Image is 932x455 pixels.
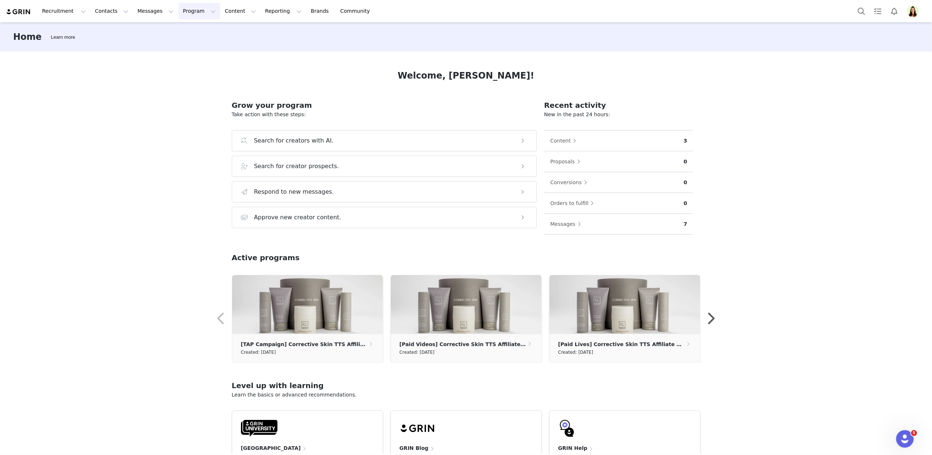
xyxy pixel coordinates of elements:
[896,430,914,448] iframe: Intercom live chat
[232,380,701,391] h2: Level up with learning
[254,162,339,171] h3: Search for creator prospects.
[232,391,701,399] p: Learn the basics or advanced recommendations.
[544,111,693,118] p: New in the past 24 hours:
[391,275,542,334] img: b8156d46-f2ce-4ca8-9203-a2ded33d07a0.webp
[550,275,700,334] img: b8156d46-f2ce-4ca8-9203-a2ded33d07a0.webp
[886,3,902,19] button: Notifications
[907,5,919,17] img: 8bf08dd3-0017-4ffe-b06d-d651d356d6cf.png
[684,200,687,207] p: 0
[544,100,693,111] h2: Recent activity
[684,158,687,166] p: 0
[558,444,588,452] h4: GRIN Help
[254,136,334,145] h3: Search for creators with AI.
[684,137,687,145] p: 3
[220,3,260,19] button: Content
[241,420,278,437] img: GRIN-University-Logo-Black.svg
[254,213,342,222] h3: Approve new creator content.
[558,348,593,356] small: Created: [DATE]
[13,30,42,43] h3: Home
[306,3,335,19] a: Brands
[241,444,301,452] h4: [GEOGRAPHIC_DATA]
[49,34,76,41] div: Tooltip anchor
[38,3,90,19] button: Recruitment
[400,340,527,348] p: [Paid Videos] Corrective Skin TTS Affiliate Fall 2025
[558,340,685,348] p: [Paid Lives] Corrective Skin TTS Affiliate Fall 2025
[550,156,584,167] button: Proposals
[6,8,31,15] img: grin logo
[241,348,276,356] small: Created: [DATE]
[254,187,334,196] h3: Respond to new messages.
[91,3,133,19] button: Contacts
[550,135,580,147] button: Content
[684,179,687,186] p: 0
[241,340,368,348] p: [TAP Campaign] Corrective Skin TTS Affiliate Fall 2025
[400,444,429,452] h4: GRIN Blog
[232,100,537,111] h2: Grow your program
[853,3,869,19] button: Search
[232,275,383,334] img: b8156d46-f2ce-4ca8-9203-a2ded33d07a0.webp
[870,3,886,19] a: Tasks
[261,3,306,19] button: Reporting
[400,420,436,437] img: grin-logo-black.svg
[336,3,378,19] a: Community
[911,430,917,436] span: 5
[232,130,537,151] button: Search for creators with AI.
[232,207,537,228] button: Approve new creator content.
[558,420,576,437] img: GRIN-help-icon.svg
[133,3,178,19] button: Messages
[684,220,687,228] p: 7
[232,181,537,202] button: Respond to new messages.
[178,3,220,19] button: Program
[550,197,597,209] button: Orders to fulfill
[398,69,535,82] h1: Welcome, [PERSON_NAME]!
[550,218,585,230] button: Messages
[903,5,926,17] button: Profile
[232,111,537,118] p: Take action with these steps:
[232,156,537,177] button: Search for creator prospects.
[550,177,591,188] button: Conversions
[232,252,300,263] h2: Active programs
[400,348,435,356] small: Created: [DATE]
